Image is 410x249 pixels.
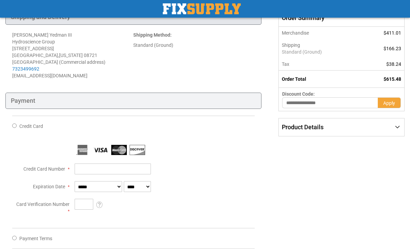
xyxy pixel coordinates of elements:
[384,76,401,82] span: $615.48
[282,42,300,48] span: Shipping
[133,32,170,38] span: Shipping Method
[111,145,127,155] img: MasterCard
[384,30,401,36] span: $411.01
[59,53,83,58] span: [US_STATE]
[383,100,395,106] span: Apply
[163,3,241,14] a: store logo
[282,76,306,82] strong: Order Total
[19,123,43,129] span: Credit Card
[93,145,109,155] img: Visa
[16,202,70,207] span: Card Verification Number
[278,9,405,27] span: Order Summary
[12,66,39,72] a: 7323499692
[163,3,241,14] img: Fix Industrial Supply
[278,58,361,71] th: Tax
[282,123,324,131] span: Product Details
[386,61,401,67] span: $38.24
[23,166,65,172] span: Credit Card Number
[12,32,133,79] address: [PERSON_NAME] Yedman III Hydroscience Group [STREET_ADDRESS] [GEOGRAPHIC_DATA] , 08721 [GEOGRAPHI...
[278,27,361,39] th: Merchandise
[282,91,315,97] span: Discount Code:
[130,145,145,155] img: Discover
[133,42,254,49] div: Standard (Ground)
[33,184,65,189] span: Expiration Date
[378,97,401,108] button: Apply
[19,236,52,241] span: Payment Terms
[384,46,401,51] span: $166.23
[282,49,358,55] span: Standard (Ground)
[133,32,172,38] strong: :
[5,93,261,109] div: Payment
[75,145,90,155] img: American Express
[12,73,87,78] span: [EMAIL_ADDRESS][DOMAIN_NAME]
